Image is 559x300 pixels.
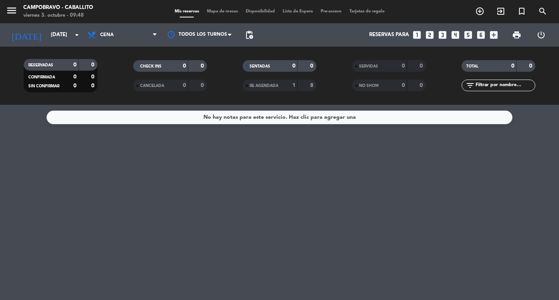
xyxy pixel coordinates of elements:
div: viernes 3. octubre - 09:48 [23,12,93,19]
span: SIN CONFIRMAR [28,84,59,88]
span: SERVIDAS [359,64,378,68]
span: print [512,30,521,40]
strong: 0 [529,63,534,69]
span: Tarjetas de regalo [345,9,389,14]
span: SENTADAS [250,64,270,68]
span: Disponibilidad [242,9,279,14]
i: turned_in_not [517,7,526,16]
i: filter_list [465,81,475,90]
strong: 0 [201,63,205,69]
strong: 0 [183,63,186,69]
strong: 0 [420,83,424,88]
strong: 0 [183,83,186,88]
i: exit_to_app [496,7,505,16]
i: [DATE] [6,26,47,43]
i: power_settings_new [536,30,546,40]
strong: 0 [402,63,405,69]
span: TOTAL [466,64,478,68]
strong: 0 [91,83,96,88]
div: Campobravo - caballito [23,4,93,12]
button: menu [6,5,17,19]
div: No hay notas para este servicio. Haz clic para agregar una [203,113,356,122]
i: menu [6,5,17,16]
strong: 0 [73,83,76,88]
i: search [538,7,547,16]
i: looks_3 [437,30,448,40]
i: looks_5 [463,30,473,40]
i: looks_two [425,30,435,40]
i: arrow_drop_down [72,30,82,40]
strong: 0 [91,74,96,80]
span: pending_actions [245,30,254,40]
div: LOG OUT [529,23,553,47]
i: looks_4 [450,30,460,40]
strong: 0 [420,63,424,69]
span: Reservas para [369,32,409,38]
strong: 0 [201,83,205,88]
span: Mapa de mesas [203,9,242,14]
span: Mis reservas [171,9,203,14]
span: Lista de Espera [279,9,317,14]
strong: 8 [310,83,315,88]
strong: 0 [292,63,295,69]
i: looks_6 [476,30,486,40]
strong: 1 [292,83,295,88]
i: looks_one [412,30,422,40]
span: CHECK INS [140,64,161,68]
span: CONFIRMADA [28,75,55,79]
strong: 0 [91,62,96,68]
span: RESERVADAS [28,63,53,67]
span: RE AGENDADA [250,84,278,88]
strong: 0 [511,63,514,69]
span: Cena [100,32,114,38]
i: add_box [489,30,499,40]
strong: 0 [402,83,405,88]
strong: 0 [310,63,315,69]
input: Filtrar por nombre... [475,81,535,90]
i: add_circle_outline [475,7,484,16]
span: NO SHOW [359,84,379,88]
strong: 0 [73,62,76,68]
span: Pre-acceso [317,9,345,14]
span: CANCELADA [140,84,164,88]
strong: 0 [73,74,76,80]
